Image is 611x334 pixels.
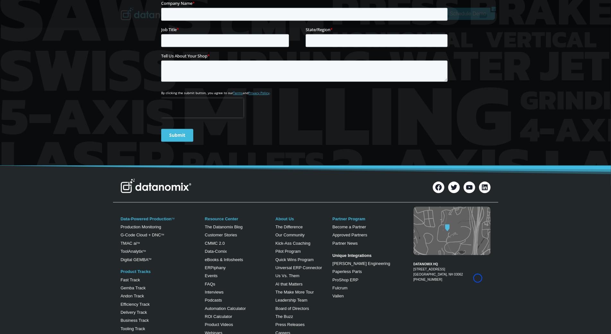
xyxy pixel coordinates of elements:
a: Resource Center [205,216,238,221]
a: Become a Partner [332,224,366,229]
a: Us Vs. Them [275,273,300,278]
a: Delivery Track [121,310,147,315]
a: Interviews [205,290,224,294]
a: FAQs [205,282,215,286]
a: Our Community [275,233,305,237]
a: Automation Calculator [205,306,246,311]
sup: TM [148,258,151,260]
a: ERPiphany [205,265,226,270]
iframe: Chat Widget [579,303,611,334]
a: The Buzz [275,314,293,319]
figcaption: [PHONE_NUMBER] [414,257,491,282]
a: Business Track [121,318,149,323]
a: Unversal ERP Connector [275,265,322,270]
a: [STREET_ADDRESS][GEOGRAPHIC_DATA], NH 03062 [414,268,463,276]
a: G-Code Cloud + DNCTM [121,233,164,237]
a: Events [205,273,218,278]
a: TMAC aiTM [121,241,140,246]
a: The Make More Tour [275,290,314,294]
a: AI that Matters [275,282,303,286]
a: Gemba Track [121,286,146,290]
a: TM [171,217,174,220]
a: Podcasts [205,298,222,303]
iframe: Popup CTA [3,220,106,331]
sup: TM [161,233,164,236]
a: Partner Program [332,216,365,221]
a: Data-Powered Production [121,216,172,221]
a: Fulcrum [332,286,347,290]
a: Leadership Team [275,298,308,303]
a: Vallen [332,294,344,298]
strong: Unique Integrations [332,253,371,258]
a: ProShop ERP [332,277,358,282]
a: eBooks & Infosheets [205,257,243,262]
a: Andon Track [121,294,144,298]
a: Board of Directors [275,306,309,311]
a: ROI Calculator [205,314,232,319]
a: Efficiency Track [121,302,150,307]
a: Partner News [332,241,358,246]
a: [PERSON_NAME] Engineering [332,261,390,266]
a: Product Tracks [121,269,151,274]
a: CMMC 2.0 [205,241,225,246]
strong: DATANOMIX HQ [414,262,438,266]
a: Product Videos [205,322,233,327]
a: ToolAnalytix [121,249,143,254]
a: The Difference [275,224,303,229]
a: Quick Wins Program [275,257,314,262]
a: Fast Track [121,277,140,282]
a: Production Monitoring [121,224,161,229]
a: Pilot Program [275,249,301,254]
a: The Datanomix Blog [205,224,243,229]
img: Datanomix map image [414,207,491,255]
a: About Us [275,216,294,221]
a: Approved Partners [332,233,367,237]
a: Tooling Track [121,326,145,331]
a: TM [143,250,146,252]
sup: TM [137,242,140,244]
a: Press Releases [275,322,305,327]
a: Data-Comix [205,249,227,254]
a: Digital GEMBATM [121,257,152,262]
a: Kick-Ass Coaching [275,241,310,246]
a: Customer Stories [205,233,237,237]
a: Paperless Parts [332,269,362,274]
